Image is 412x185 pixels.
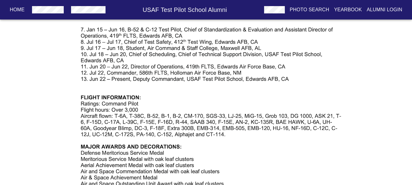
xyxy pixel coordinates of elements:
button: Alumni Login [364,4,405,15]
p: Alumni Login [367,6,403,13]
h6: USAF Test Pilot School Alumni [108,5,262,15]
button: Photo Search [287,4,332,15]
button: Home [7,4,27,15]
button: Yearbook [331,4,364,15]
p: Yearbook [334,6,362,13]
p: Photo Search [290,6,329,13]
p: Home [10,6,25,13]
